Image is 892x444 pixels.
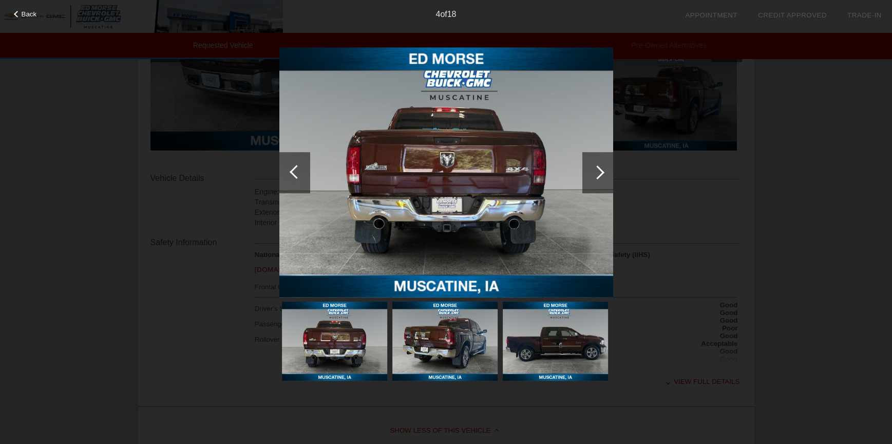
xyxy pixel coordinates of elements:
[758,11,827,19] a: Credit Approved
[847,11,882,19] a: Trade-In
[503,302,608,381] img: 6.jpg
[282,302,387,381] img: 4.jpg
[392,302,498,381] img: 5.jpg
[279,47,613,298] img: 4.jpg
[22,10,37,18] span: Back
[435,10,440,18] span: 4
[447,10,457,18] span: 18
[685,11,737,19] a: Appointment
